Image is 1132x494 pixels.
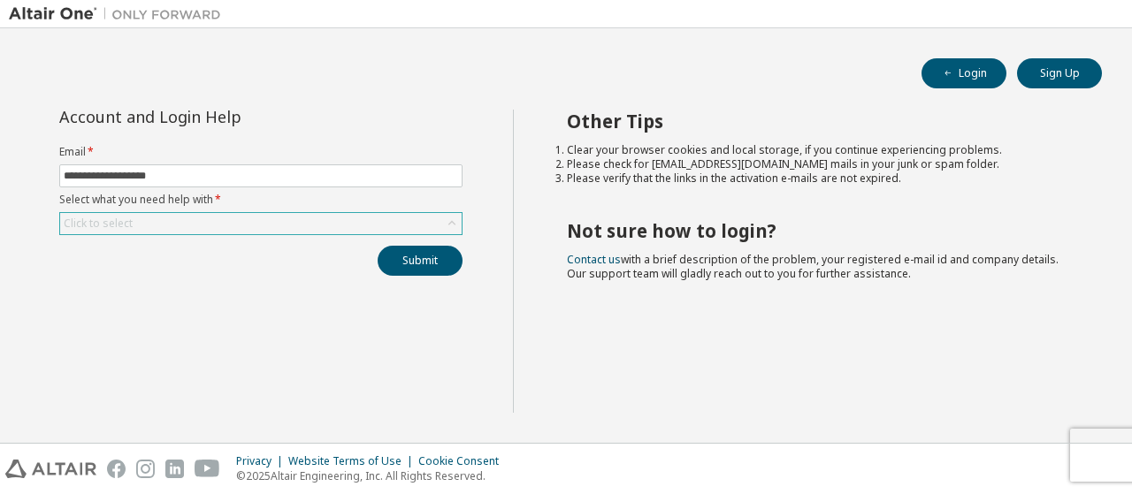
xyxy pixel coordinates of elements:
button: Submit [378,246,463,276]
div: Cookie Consent [418,454,509,468]
div: Account and Login Help [59,110,382,124]
button: Sign Up [1017,58,1102,88]
div: Website Terms of Use [288,454,418,468]
h2: Other Tips [567,110,1071,133]
img: altair_logo.svg [5,460,96,478]
button: Login [922,58,1006,88]
img: youtube.svg [195,460,220,478]
a: Contact us [567,252,621,267]
img: Altair One [9,5,230,23]
div: Click to select [60,213,462,234]
div: Privacy [236,454,288,468]
li: Please verify that the links in the activation e-mails are not expired. [567,171,1071,186]
p: © 2025 Altair Engineering, Inc. All Rights Reserved. [236,468,509,483]
img: instagram.svg [136,460,155,478]
li: Clear your browser cookies and local storage, if you continue experiencing problems. [567,143,1071,157]
li: Please check for [EMAIL_ADDRESS][DOMAIN_NAME] mails in your junk or spam folder. [567,157,1071,171]
img: facebook.svg [107,460,126,478]
label: Select what you need help with [59,193,463,207]
label: Email [59,145,463,159]
div: Click to select [64,217,133,231]
img: linkedin.svg [165,460,184,478]
h2: Not sure how to login? [567,219,1071,242]
span: with a brief description of the problem, your registered e-mail id and company details. Our suppo... [567,252,1059,281]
